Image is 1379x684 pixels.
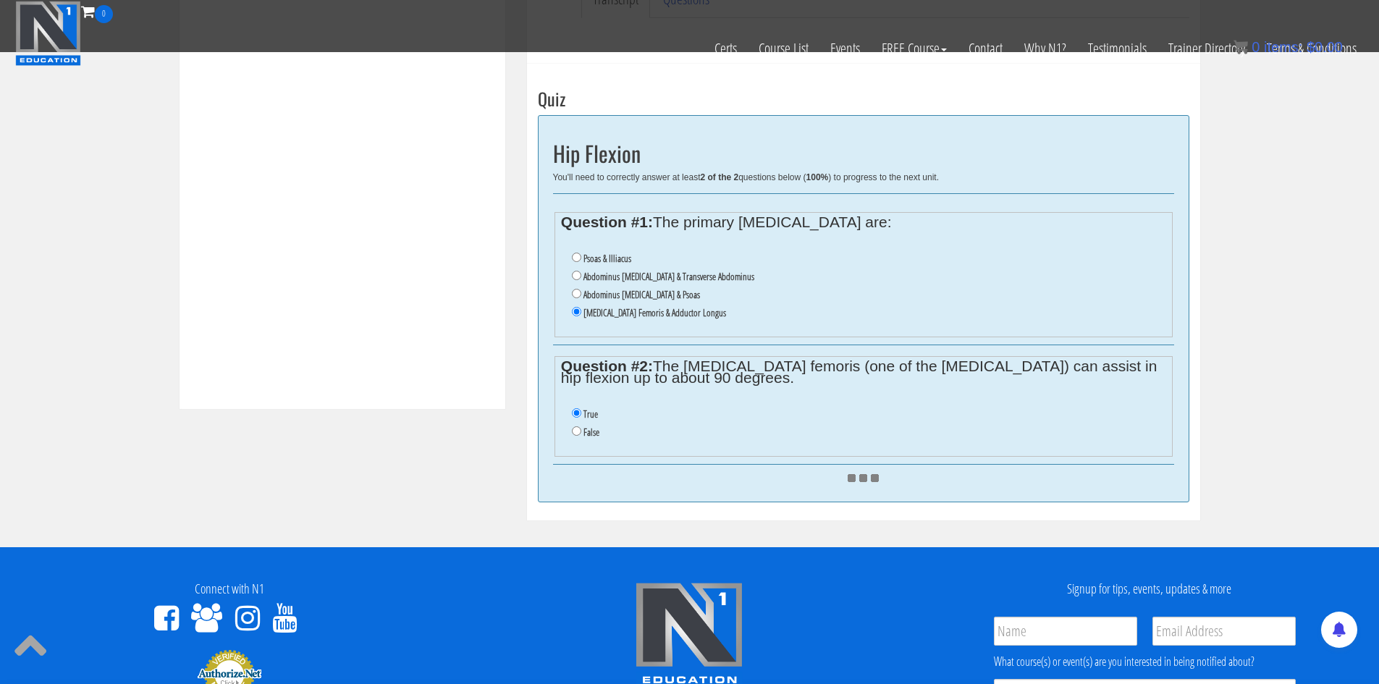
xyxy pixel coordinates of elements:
legend: The [MEDICAL_DATA] femoris (one of the [MEDICAL_DATA]) can assist in hip flexion up to about 90 d... [561,360,1165,384]
img: n1-education [15,1,81,66]
h3: Quiz [538,89,1189,108]
img: ajax_loader.gif [848,474,879,482]
label: False [583,426,599,438]
h4: Connect with N1 [11,582,449,596]
h2: Hip Flexion [553,141,1174,165]
span: items: [1264,39,1302,55]
bdi: 0.00 [1307,39,1343,55]
a: 0 [81,1,113,21]
img: icon11.png [1233,40,1248,54]
a: Testimonials [1077,23,1157,74]
a: Terms & Conditions [1256,23,1367,74]
label: [MEDICAL_DATA] Femoris & Adductor Longus [583,307,726,318]
legend: The primary [MEDICAL_DATA] are: [561,216,1165,228]
strong: Question #2: [561,358,653,374]
a: Trainer Directory [1157,23,1256,74]
label: True [583,408,598,420]
div: You'll need to correctly answer at least questions below ( ) to progress to the next unit. [553,172,1174,182]
span: 0 [1252,39,1260,55]
a: 0 items: $0.00 [1233,39,1343,55]
b: 2 of the 2 [700,172,738,182]
a: Events [819,23,871,74]
div: What course(s) or event(s) are you interested in being notified about? [994,653,1296,670]
label: Abdominus [MEDICAL_DATA] & Transverse Abdominus [583,271,754,282]
b: 100% [806,172,829,182]
input: Name [994,617,1137,646]
label: Psoas & Illiacus [583,253,631,264]
input: Email Address [1152,617,1296,646]
a: Certs [704,23,748,74]
span: $ [1307,39,1315,55]
a: Course List [748,23,819,74]
label: Abdominus [MEDICAL_DATA] & Psoas [583,289,700,300]
a: FREE Course [871,23,958,74]
a: Why N1? [1013,23,1077,74]
strong: Question #1: [561,214,653,230]
h4: Signup for tips, events, updates & more [930,582,1368,596]
a: Contact [958,23,1013,74]
span: 0 [95,5,113,23]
